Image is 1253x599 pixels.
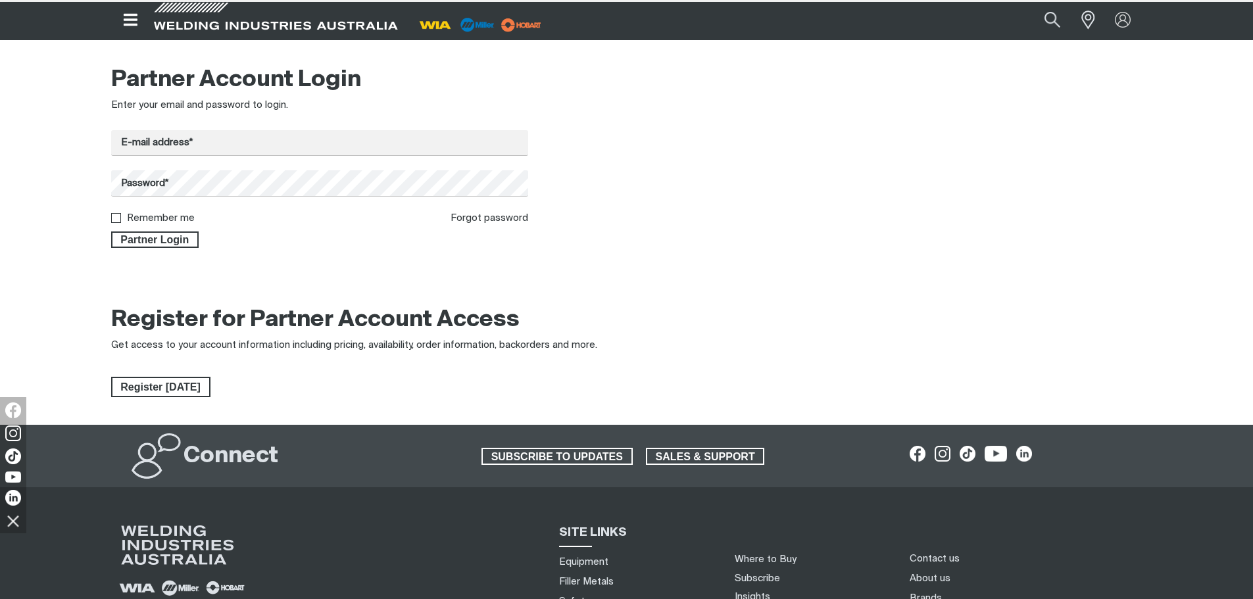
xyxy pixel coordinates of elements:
[5,471,21,483] img: YouTube
[481,448,633,465] a: SUBSCRIBE TO UPDATES
[111,340,597,350] span: Get access to your account information including pricing, availability, order information, backor...
[559,527,627,539] span: SITE LINKS
[111,377,210,398] a: Register Today
[910,552,960,565] a: Contact us
[5,425,21,441] img: Instagram
[559,555,608,569] a: Equipment
[2,510,24,532] img: hide socials
[127,213,195,223] label: Remember me
[559,575,614,588] a: Filler Metals
[647,448,764,465] span: SALES & SUPPORT
[451,213,528,223] a: Forgot password
[111,231,199,249] button: Partner Login
[1030,5,1075,35] button: Search products
[112,231,198,249] span: Partner Login
[497,20,545,30] a: miller
[111,98,529,113] div: Enter your email and password to login.
[1013,5,1074,35] input: Product name or item number...
[497,15,545,35] img: miller
[735,573,780,583] a: Subscribe
[111,66,529,95] h2: Partner Account Login
[5,490,21,506] img: LinkedIn
[5,402,21,418] img: Facebook
[735,554,797,564] a: Where to Buy
[483,448,631,465] span: SUBSCRIBE TO UPDATES
[111,306,520,335] h2: Register for Partner Account Access
[646,448,765,465] a: SALES & SUPPORT
[184,442,278,471] h2: Connect
[5,448,21,464] img: TikTok
[112,377,209,398] span: Register [DATE]
[910,571,950,585] a: About us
